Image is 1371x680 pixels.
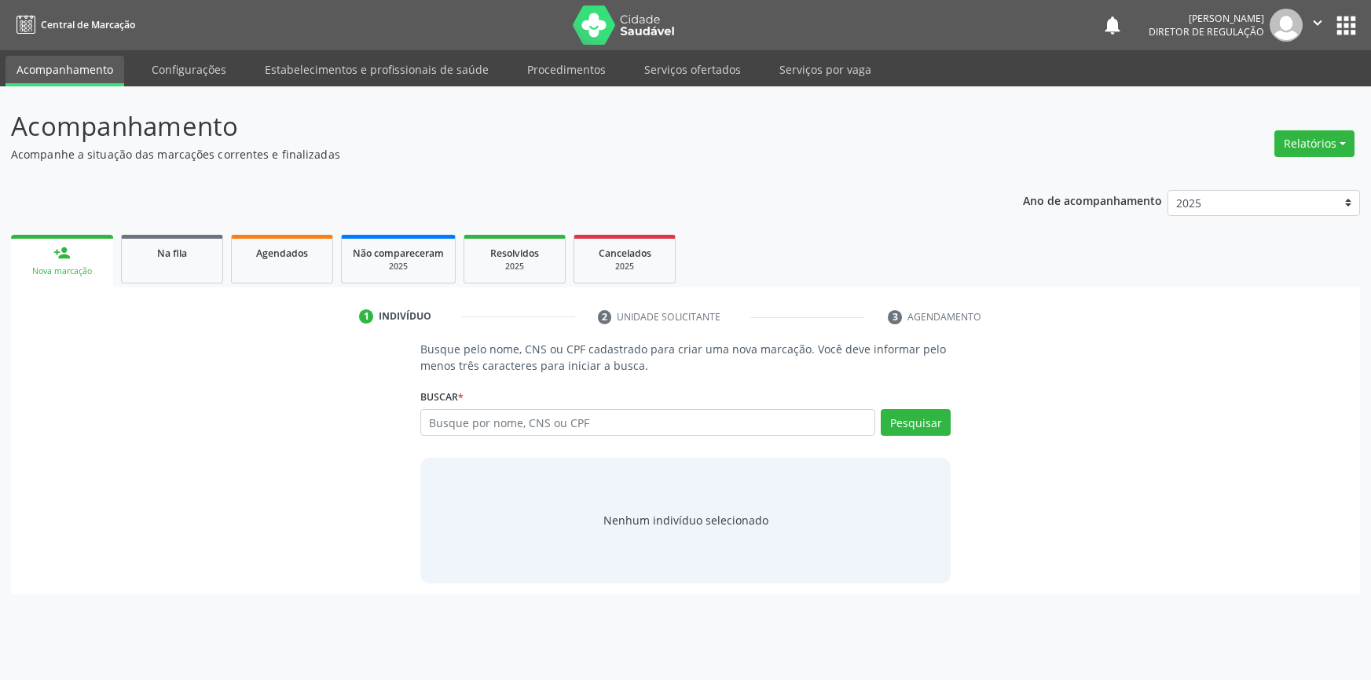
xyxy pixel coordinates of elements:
div: person_add [53,244,71,261]
div: 1 [359,309,373,324]
a: Acompanhamento [5,56,124,86]
span: Cancelados [599,247,651,260]
p: Acompanhamento [11,107,955,146]
a: Central de Marcação [11,12,135,38]
p: Ano de acompanhamento [1023,190,1162,210]
button: notifications [1102,14,1124,36]
p: Acompanhe a situação das marcações correntes e finalizadas [11,146,955,163]
a: Serviços ofertados [633,56,752,83]
input: Busque por nome, CNS ou CPF [420,409,876,436]
div: Indivíduo [379,309,431,324]
div: 2025 [353,261,444,272]
button: apps [1333,12,1360,39]
div: Nenhum indivíduo selecionado [603,512,768,528]
a: Configurações [141,56,237,83]
label: Buscar [420,385,464,409]
span: Central de Marcação [41,18,135,31]
div: 2025 [585,261,664,272]
span: Diretor de regulação [1149,25,1264,38]
div: Nova marcação [22,265,102,277]
span: Resolvidos [490,247,539,260]
button: Relatórios [1274,130,1355,157]
div: 2025 [475,261,554,272]
a: Procedimentos [516,56,617,83]
span: Não compareceram [353,247,444,260]
span: Na fila [157,247,187,260]
div: [PERSON_NAME] [1149,12,1264,25]
i:  [1309,14,1326,31]
span: Agendados [256,247,308,260]
button: Pesquisar [881,409,951,436]
button:  [1303,9,1333,42]
img: img [1270,9,1303,42]
a: Serviços por vaga [768,56,882,83]
a: Estabelecimentos e profissionais de saúde [254,56,500,83]
p: Busque pelo nome, CNS ou CPF cadastrado para criar uma nova marcação. Você deve informar pelo men... [420,341,951,374]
